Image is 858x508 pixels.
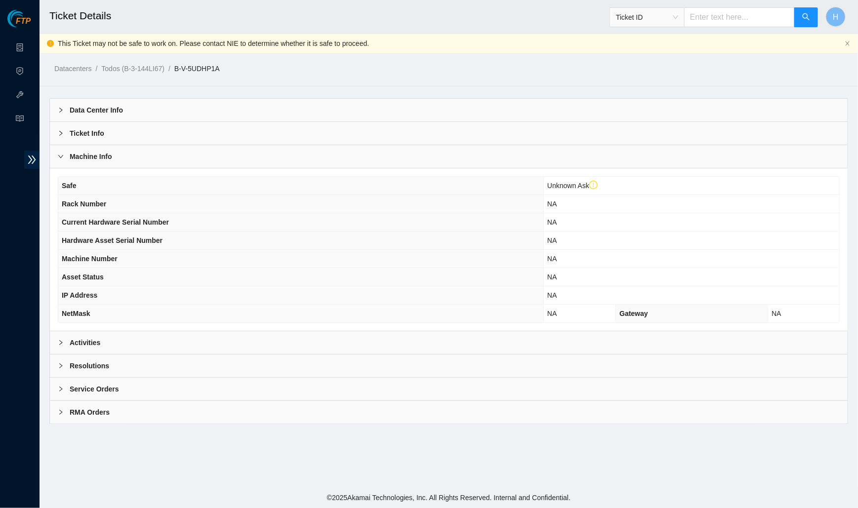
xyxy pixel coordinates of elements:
[50,99,848,121] div: Data Center Info
[802,13,810,22] span: search
[7,10,50,27] img: Akamai Technologies
[101,65,164,73] a: Todos (B-3-144LI67)
[547,236,557,244] span: NA
[70,105,123,116] b: Data Center Info
[58,107,64,113] span: right
[70,384,119,394] b: Service Orders
[547,273,557,281] span: NA
[16,110,24,130] span: read
[547,200,557,208] span: NA
[168,65,170,73] span: /
[589,181,598,190] span: exclamation-circle
[826,7,846,27] button: H
[16,17,31,26] span: FTP
[7,18,31,31] a: Akamai TechnologiesFTP
[58,409,64,415] span: right
[174,65,220,73] a: B-V-5UDHP1A
[616,10,678,25] span: Ticket ID
[833,11,839,23] span: H
[50,331,848,354] div: Activities
[50,354,848,377] div: Resolutions
[50,378,848,400] div: Service Orders
[40,487,858,508] footer: © 2025 Akamai Technologies, Inc. All Rights Reserved. Internal and Confidential.
[547,310,557,317] span: NA
[50,401,848,424] div: RMA Orders
[845,40,851,46] span: close
[62,218,169,226] span: Current Hardware Serial Number
[70,151,112,162] b: Machine Info
[58,130,64,136] span: right
[684,7,795,27] input: Enter text here...
[70,128,104,139] b: Ticket Info
[547,218,557,226] span: NA
[70,407,110,418] b: RMA Orders
[54,65,91,73] a: Datacenters
[95,65,97,73] span: /
[619,310,648,317] span: Gateway
[62,255,118,263] span: Machine Number
[50,145,848,168] div: Machine Info
[62,291,97,299] span: IP Address
[547,182,598,190] span: Unknown Ask
[58,154,64,159] span: right
[794,7,818,27] button: search
[62,182,77,190] span: Safe
[58,340,64,346] span: right
[62,310,90,317] span: NetMask
[845,40,851,47] button: close
[772,310,781,317] span: NA
[62,273,104,281] span: Asset Status
[62,236,163,244] span: Hardware Asset Serial Number
[24,151,40,169] span: double-right
[58,363,64,369] span: right
[62,200,106,208] span: Rack Number
[50,122,848,145] div: Ticket Info
[547,255,557,263] span: NA
[58,386,64,392] span: right
[70,360,109,371] b: Resolutions
[547,291,557,299] span: NA
[70,337,100,348] b: Activities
